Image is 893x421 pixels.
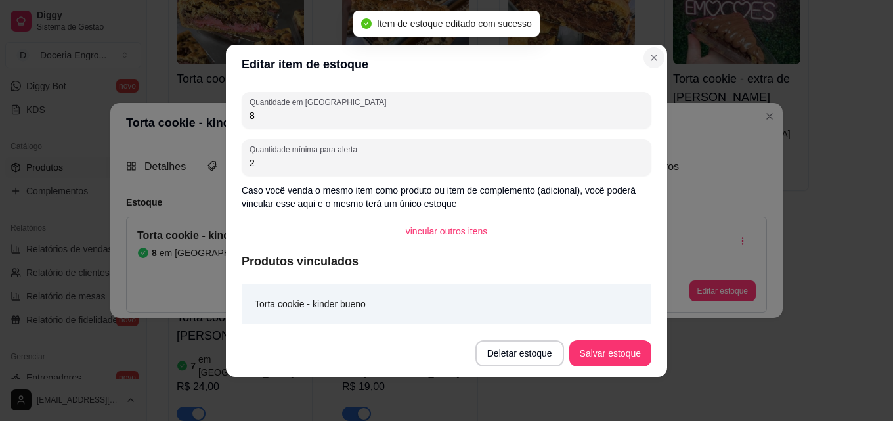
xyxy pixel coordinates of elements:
button: vincular outros itens [395,218,498,244]
span: check-circle [361,18,372,29]
span: Item de estoque editado com sucesso [377,18,532,29]
p: Caso você venda o mesmo item como produto ou item de complemento (adicional), você poderá vincula... [242,184,651,210]
input: Quantidade em estoque [250,109,643,122]
article: Torta cookie - kinder bueno [255,297,366,311]
input: Quantidade mínima para alerta [250,156,643,169]
button: Deletar estoque [475,340,564,366]
article: Produtos vinculados [242,252,651,271]
label: Quantidade em [GEOGRAPHIC_DATA] [250,97,391,108]
header: Editar item de estoque [226,45,667,84]
button: Salvar estoque [569,340,651,366]
button: Close [643,47,664,68]
label: Quantidade mínima para alerta [250,144,362,155]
